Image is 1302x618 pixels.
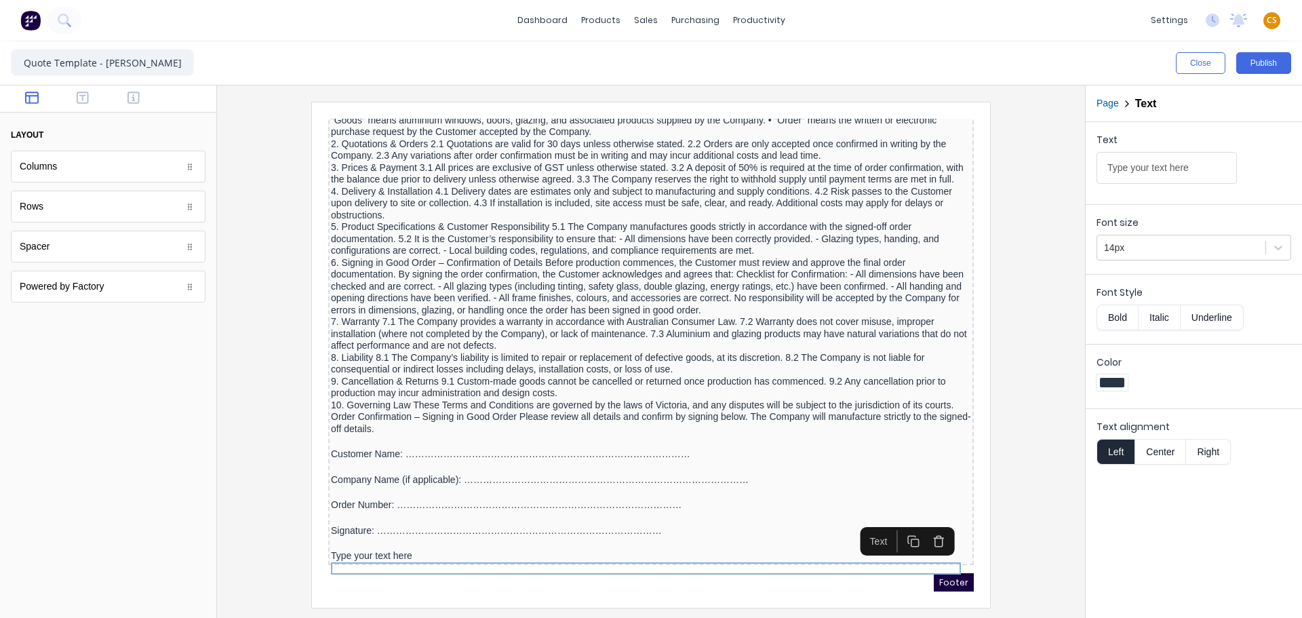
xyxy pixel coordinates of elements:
div: 4. Delivery & Installation 4.1 Delivery dates are estimates only and subject to manufacturing and... [3,67,643,103]
button: Page [1097,96,1119,111]
div: Spacer [11,231,205,263]
span: CS [1267,14,1277,26]
img: Factory [20,10,41,31]
div: 2. Quotations & Orders 2.1 Quotations are valid for 30 days unless otherwise stated. 2.2 Orders a... [3,20,643,43]
input: Enter template name here [11,49,194,76]
button: Right [1186,439,1231,465]
label: Font size [1097,216,1291,229]
div: sales [627,10,665,31]
input: Text [1097,152,1237,184]
div: 6. Signing in Good Order – Confirmation of Details Before production commences, the Customer must... [3,138,643,198]
div: Rows [20,199,43,214]
span: Footer [606,455,646,474]
div: Signature: ……………………………………………………………………………… [3,406,643,419]
button: Italic [1138,305,1181,330]
button: Delete [598,412,623,434]
label: Color [1097,355,1291,369]
button: layout [11,123,205,147]
div: 5. Product Specifications & Customer Responsibility 5.1 The Company manufactures goods strictly i... [3,102,643,138]
div: Text [1097,133,1237,152]
div: Text [535,416,565,430]
div: Columns [11,151,205,182]
button: Left [1097,439,1135,465]
div: 3. Prices & Payment 3.1 All prices are exclusive of GST unless otherwise stated. 3.2 A deposit of... [3,43,643,67]
label: Font Style [1097,286,1291,299]
div: 10. Governing Law These Terms and Conditions are governed by the laws of Victoria, and any disput... [3,281,643,317]
div: Type your text here [3,431,643,444]
button: Duplicate [572,412,597,434]
div: purchasing [665,10,726,31]
button: Center [1135,439,1186,465]
div: Spacer [20,239,50,254]
div: Order Number: ……………………………………………………………………………… [3,381,643,393]
div: Powered by Factory [20,279,104,294]
div: layout [11,129,43,141]
button: Bold [1097,305,1138,330]
div: Customer Name: ……………………………………………………………………………… [3,330,643,342]
label: Text alignment [1097,420,1291,433]
div: 7. Warranty 7.1 The Company provides a warranty in accordance with Australian Consumer Law. 7.2 W... [3,197,643,233]
div: Columns [20,159,57,174]
button: Underline [1181,305,1244,330]
div: 8. Liability 8.1 The Company’s liability is limited to repair or replacement of defective goods, ... [3,233,643,257]
div: products [574,10,627,31]
button: Publish [1236,52,1291,74]
div: Rows [11,191,205,223]
div: 9. Cancellation & Returns 9.1 Custom-made goods cannot be cancelled or returned once production h... [3,257,643,281]
div: Company Name (if applicable): ……………………………………………………………………………… [3,355,643,368]
div: Powered by Factory [11,271,205,303]
h2: Text [1135,97,1157,110]
a: dashboard [511,10,574,31]
button: Close [1176,52,1225,74]
div: settings [1144,10,1195,31]
div: productivity [726,10,792,31]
